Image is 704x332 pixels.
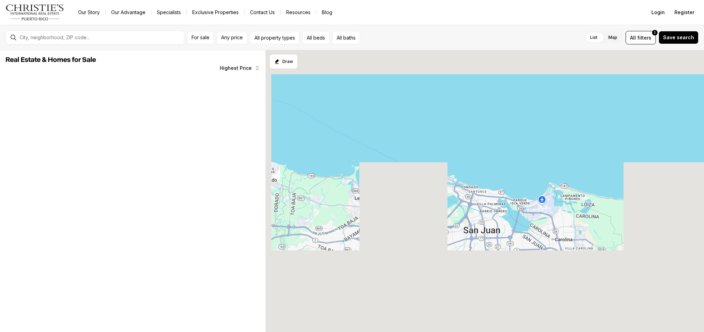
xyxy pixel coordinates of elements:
button: Start drawing [270,54,297,69]
span: Real Estate & Homes for Sale [6,56,96,63]
span: Highest Price [220,65,252,71]
button: Contact Us [245,8,280,17]
button: Allfilters1 [626,31,656,44]
label: List [585,31,603,44]
img: logo [6,4,64,21]
button: Any price [217,31,247,44]
button: All beds [302,31,329,44]
label: Map [603,31,623,44]
span: Register [674,10,694,15]
span: Login [651,10,665,15]
button: Login [647,6,669,19]
a: Our Advantage [106,8,151,17]
a: Specialists [151,8,186,17]
button: For sale [187,31,214,44]
a: Resources [281,8,316,17]
button: All baths [332,31,360,44]
span: Any price [221,35,243,40]
button: Save search [659,31,698,44]
span: All [630,34,636,41]
a: Blog [316,8,338,17]
span: 1 [654,30,656,35]
button: Highest Price [216,61,264,75]
a: Our Story [73,8,105,17]
button: Register [670,6,698,19]
span: Save search [663,35,694,40]
a: Exclusive Properties [187,8,244,17]
span: For sale [192,35,209,40]
button: All property types [250,31,300,44]
span: filters [637,34,651,41]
